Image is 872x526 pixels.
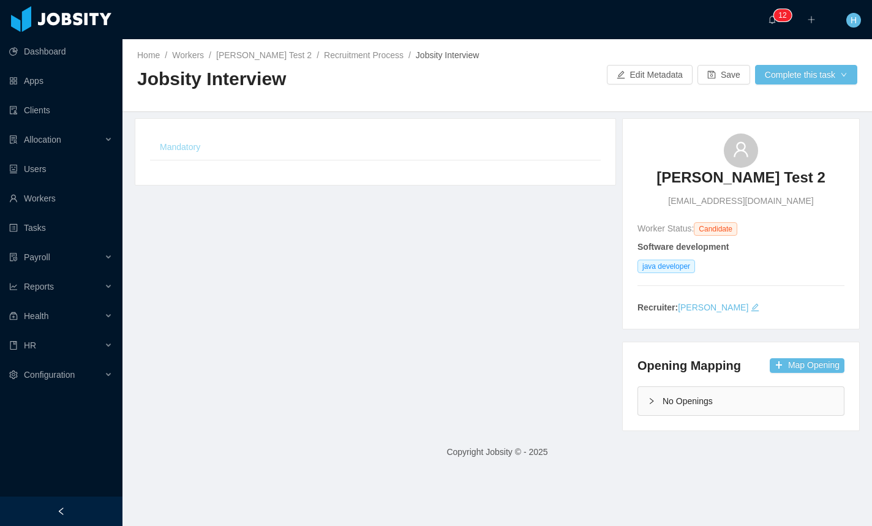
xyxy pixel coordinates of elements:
[637,260,695,273] span: java developer
[24,370,75,380] span: Configuration
[137,50,160,60] a: Home
[851,13,857,28] span: H
[770,358,844,373] button: icon: plusMap Opening
[9,282,18,291] i: icon: line-chart
[416,50,479,60] span: Jobsity Interview
[24,311,48,321] span: Health
[9,253,18,261] i: icon: file-protect
[637,357,741,374] h4: Opening Mapping
[9,135,18,144] i: icon: solution
[607,65,693,85] button: icon: editEdit Metadata
[9,312,18,320] i: icon: medicine-box
[9,39,113,64] a: icon: pie-chartDashboard
[697,65,750,85] button: icon: saveSave
[408,50,411,60] span: /
[783,9,787,21] p: 2
[9,216,113,240] a: icon: profileTasks
[9,341,18,350] i: icon: book
[216,50,312,60] a: [PERSON_NAME] Test 2
[9,186,113,211] a: icon: userWorkers
[668,195,813,208] span: [EMAIL_ADDRESS][DOMAIN_NAME]
[137,67,497,92] h2: Jobsity Interview
[638,387,844,415] div: icon: rightNo Openings
[9,157,113,181] a: icon: robotUsers
[9,69,113,93] a: icon: appstoreApps
[150,133,210,161] div: Mandatory
[324,50,404,60] a: Recruitment Process
[9,370,18,379] i: icon: setting
[648,397,655,405] i: icon: right
[209,50,211,60] span: /
[768,15,776,24] i: icon: bell
[755,65,857,85] button: Complete this taskicon: down
[24,252,50,262] span: Payroll
[656,168,825,195] a: [PERSON_NAME] Test 2
[732,141,750,158] i: icon: user
[165,50,167,60] span: /
[637,224,694,233] span: Worker Status:
[172,50,204,60] a: Workers
[694,222,737,236] span: Candidate
[751,303,759,312] i: icon: edit
[807,15,816,24] i: icon: plus
[24,135,61,145] span: Allocation
[656,168,825,187] h3: [PERSON_NAME] Test 2
[778,9,783,21] p: 1
[317,50,319,60] span: /
[637,242,729,252] strong: Software development
[678,302,748,312] a: [PERSON_NAME]
[637,302,678,312] strong: Recruiter:
[24,282,54,291] span: Reports
[24,340,36,350] span: HR
[9,98,113,122] a: icon: auditClients
[773,9,791,21] sup: 12
[122,431,872,473] footer: Copyright Jobsity © - 2025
